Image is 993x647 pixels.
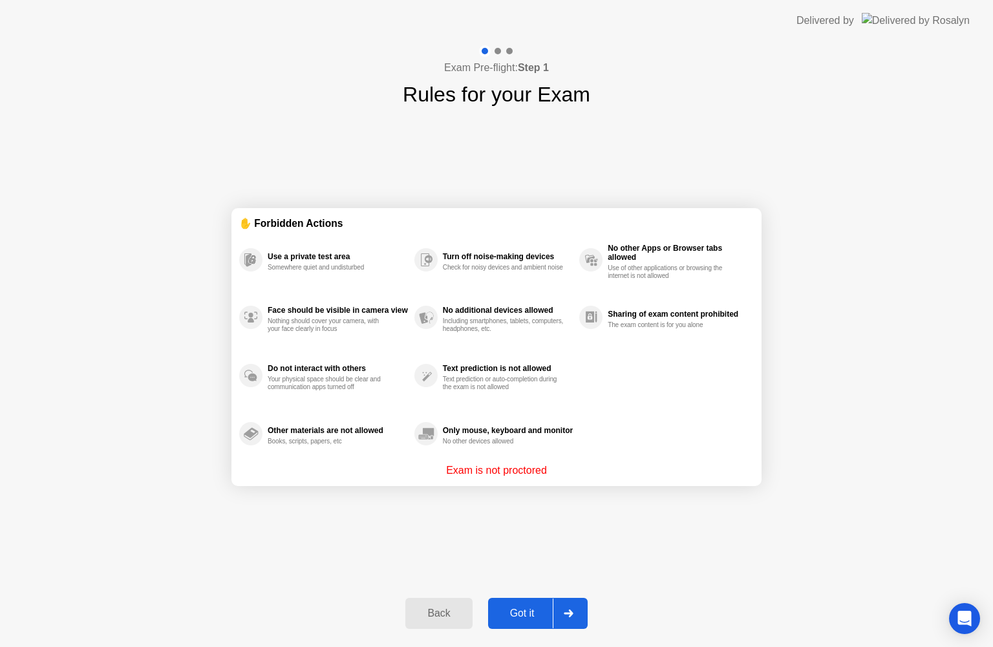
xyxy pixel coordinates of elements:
[268,264,390,271] div: Somewhere quiet and undisturbed
[409,608,468,619] div: Back
[268,317,390,333] div: Nothing should cover your camera, with your face clearly in focus
[268,364,408,373] div: Do not interact with others
[949,603,980,634] div: Open Intercom Messenger
[608,310,747,319] div: Sharing of exam content prohibited
[443,306,573,315] div: No additional devices allowed
[268,438,390,445] div: Books, scripts, papers, etc
[492,608,553,619] div: Got it
[268,426,408,435] div: Other materials are not allowed
[405,598,472,629] button: Back
[443,364,573,373] div: Text prediction is not allowed
[608,244,747,262] div: No other Apps or Browser tabs allowed
[518,62,549,73] b: Step 1
[608,264,730,280] div: Use of other applications or browsing the internet is not allowed
[444,60,549,76] h4: Exam Pre-flight:
[443,376,565,391] div: Text prediction or auto-completion during the exam is not allowed
[239,216,754,231] div: ✋ Forbidden Actions
[862,13,970,28] img: Delivered by Rosalyn
[608,321,730,329] div: The exam content is for you alone
[446,463,547,478] p: Exam is not proctored
[403,79,590,110] h1: Rules for your Exam
[488,598,588,629] button: Got it
[443,317,565,333] div: Including smartphones, tablets, computers, headphones, etc.
[443,426,573,435] div: Only mouse, keyboard and monitor
[443,252,573,261] div: Turn off noise-making devices
[796,13,854,28] div: Delivered by
[268,252,408,261] div: Use a private test area
[443,264,565,271] div: Check for noisy devices and ambient noise
[268,376,390,391] div: Your physical space should be clear and communication apps turned off
[443,438,565,445] div: No other devices allowed
[268,306,408,315] div: Face should be visible in camera view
